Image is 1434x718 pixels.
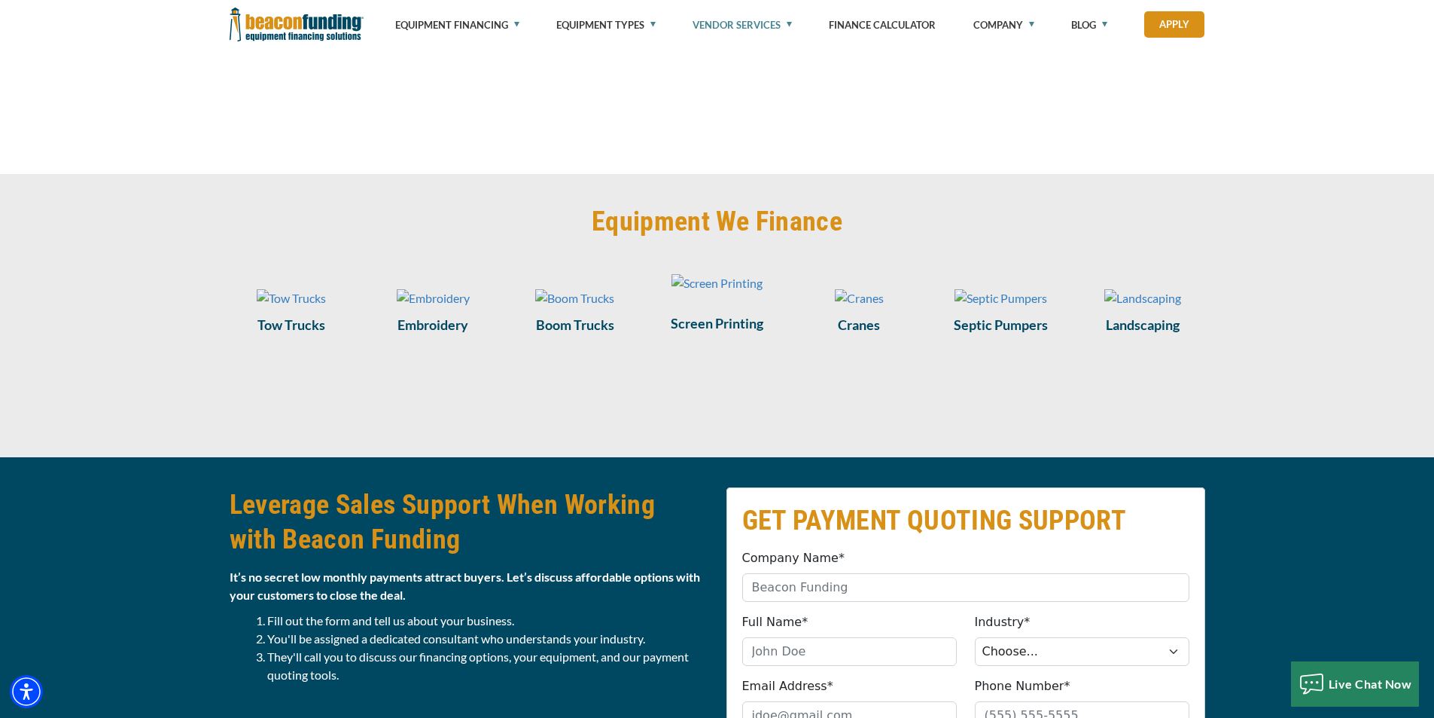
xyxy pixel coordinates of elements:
[1291,661,1420,707] button: Live Chat Now
[742,573,1189,602] input: Beacon Funding
[797,288,921,307] a: Cranes
[230,288,354,307] a: Tow Trucks
[1144,11,1204,38] a: Apply
[1081,315,1205,335] a: Landscaping
[939,315,1063,335] a: Septic Pumpers
[742,637,957,666] input: John Doe
[954,289,1047,307] img: Septic Pumpers
[397,289,470,307] img: Embroidery
[939,288,1063,307] a: Septic Pumpers
[742,613,808,631] label: Full Name*
[1104,289,1181,307] img: Landscaping
[257,289,326,307] img: Tow Trucks
[535,289,614,307] img: Boom Trucks
[742,503,1189,538] h2: GET PAYMENT QUOTING SUPPORT
[267,612,708,630] li: Fill out the form and tell us about your business.
[671,274,763,292] img: Screen Printing
[742,549,845,567] label: Company Name*
[267,630,708,648] li: You'll be assigned a dedicated consultant who understands your industry.
[797,315,921,335] a: Cranes
[371,315,495,335] a: Embroidery
[10,675,43,708] div: Accessibility Menu
[267,648,708,684] li: They'll call you to discuss our financing options, your equipment, and our payment quoting tools.
[371,288,495,307] a: Embroidery
[1081,288,1205,307] a: Landscaping
[742,677,833,695] label: Email Address*
[230,570,700,602] strong: It’s no secret low monthly payments attract buyers. Let’s discuss affordable options with your cu...
[513,315,638,335] a: Boom Trucks
[655,313,779,333] a: Screen Printing
[230,487,708,557] h2: Leverage Sales Support When Working with Beacon Funding
[230,315,354,335] a: Tow Trucks
[513,288,638,307] a: Boom Trucks
[230,204,1205,239] h2: Equipment We Finance
[835,289,884,307] img: Cranes
[975,677,1070,695] label: Phone Number*
[1329,677,1412,691] span: Live Chat Now
[975,613,1031,631] label: Industry*
[655,288,779,306] a: Screen Printing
